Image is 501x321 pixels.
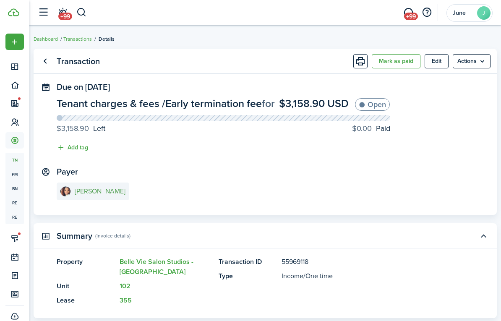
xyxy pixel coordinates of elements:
a: Belle Vie Salon Studios - [GEOGRAPHIC_DATA] [120,257,193,277]
a: Notifications [55,2,70,23]
panel-main-description: 55969118 [282,257,449,267]
panel-main-title: Payer [57,167,78,177]
span: Income [282,271,303,281]
a: pm [5,167,24,181]
progress-caption-label-value: $3,158.90 [57,123,89,134]
a: bn [5,181,24,196]
a: tn [5,153,24,167]
avatar-text: J [477,6,491,20]
span: for [262,96,275,111]
a: Transactions [63,35,92,43]
panel-main-title: Property [57,257,115,277]
panel-main-title: Lease [57,295,115,305]
img: Ena Johnson [60,186,70,196]
button: Open sidebar [35,5,51,21]
button: Toggle accordion [476,229,491,243]
progress-caption-label-value: $0.00 [352,123,372,134]
span: $3,158.90 USD [279,96,349,111]
a: Messaging [400,2,416,23]
span: Due on [DATE] [57,81,110,93]
a: re [5,196,24,210]
progress-caption-label: Paid [352,123,390,134]
span: +99 [404,13,418,20]
a: Ena Johnson[PERSON_NAME] [57,183,129,200]
span: June [453,10,474,16]
a: re [5,210,24,224]
panel-main-subtitle: (Invoice details) [95,232,130,240]
button: Open menu [453,54,491,68]
panel-main-body: Toggle accordion [34,257,497,318]
menu-btn: Actions [453,54,491,68]
span: +99 [58,13,72,20]
span: Details [99,35,115,43]
a: 355 [120,295,132,305]
img: TenantCloud [8,8,19,16]
status: Open [355,98,390,111]
span: One time [305,271,333,281]
button: Edit [425,54,449,68]
button: Open resource center [420,5,434,20]
button: Add tag [57,143,88,152]
e-details-info-title: [PERSON_NAME] [75,188,125,195]
button: Mark as paid [372,54,420,68]
a: 102 [120,281,130,291]
panel-main-title: Transaction ID [219,257,277,267]
button: Print [353,54,368,68]
a: Dashboard [34,35,58,43]
button: Open menu [5,34,24,50]
panel-main-title: Unit [57,281,115,291]
a: Go back [38,54,52,68]
span: Tenant charges & fees / Early termination fee [57,96,262,111]
panel-main-title: Type [219,271,277,281]
panel-main-title: Summary [57,231,92,241]
panel-main-title: Transaction [57,57,100,66]
progress-caption-label: Left [57,123,105,134]
button: Search [76,5,87,20]
panel-main-description: / [282,271,449,281]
